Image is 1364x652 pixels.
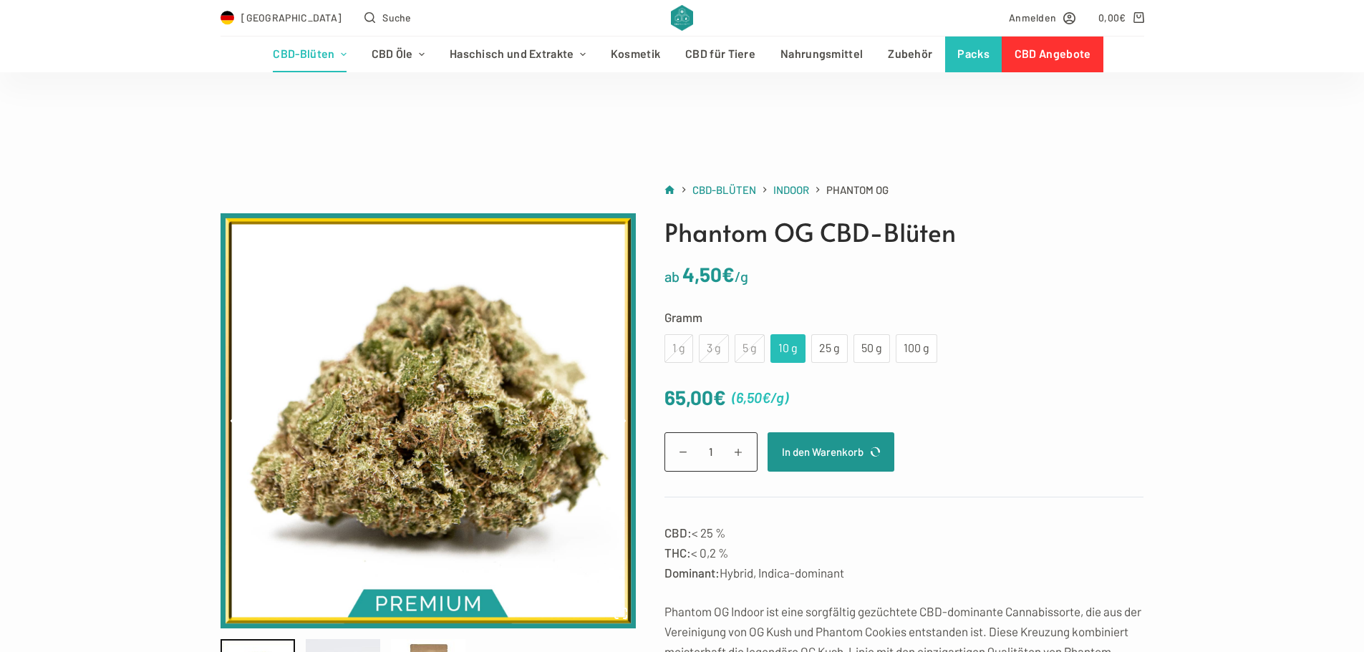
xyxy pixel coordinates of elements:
strong: Dominant: [664,565,720,580]
h1: Phantom OG CBD-Blüten [664,213,1144,251]
bdi: 65,00 [664,385,726,409]
span: CBD-Blüten [692,183,756,196]
div: 50 g [862,339,881,358]
img: DE Flag [221,11,235,25]
p: < 25 % < 0,2 % Hybrid, Indica-dominant [664,522,1144,583]
bdi: 6,50 [736,389,770,406]
a: Zubehör [876,37,945,72]
button: Open search form [364,9,411,26]
strong: CBD: [664,525,692,540]
a: Indoor [773,181,809,199]
a: CBD für Tiere [673,37,768,72]
a: Shopping cart [1098,9,1143,26]
span: [GEOGRAPHIC_DATA] [241,9,342,26]
img: flowers-indoor-phantom_og-product-v1 [221,213,636,628]
span: € [722,262,735,286]
span: € [713,385,726,409]
span: Anmelden [1009,9,1056,26]
a: CBD-Blüten [692,181,756,199]
strong: THC: [664,545,691,560]
a: Anmelden [1009,9,1075,26]
div: 25 g [820,339,839,358]
a: Select Country [221,9,342,26]
a: Kosmetik [598,37,672,72]
div: 10 g [779,339,797,358]
span: Suche [382,9,412,26]
div: 100 g [904,339,929,358]
a: CBD Angebote [1002,37,1103,72]
span: /g [735,268,748,285]
bdi: 4,50 [682,262,735,286]
a: Haschisch und Extrakte [437,37,598,72]
img: CBD Alchemy [671,5,693,31]
a: CBD-Blüten [261,37,359,72]
button: In den Warenkorb [768,432,894,472]
label: Gramm [664,307,1144,327]
span: Phantom OG [826,181,889,199]
span: Indoor [773,183,809,196]
a: Packs [945,37,1002,72]
a: CBD Öle [359,37,437,72]
a: Nahrungsmittel [768,37,876,72]
bdi: 0,00 [1098,11,1126,24]
span: € [762,389,770,406]
input: Produktmenge [664,432,758,472]
span: € [1119,11,1126,24]
span: ( ) [732,386,788,409]
nav: Header-Menü [261,37,1103,72]
span: /g [770,389,784,406]
span: ab [664,268,679,285]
